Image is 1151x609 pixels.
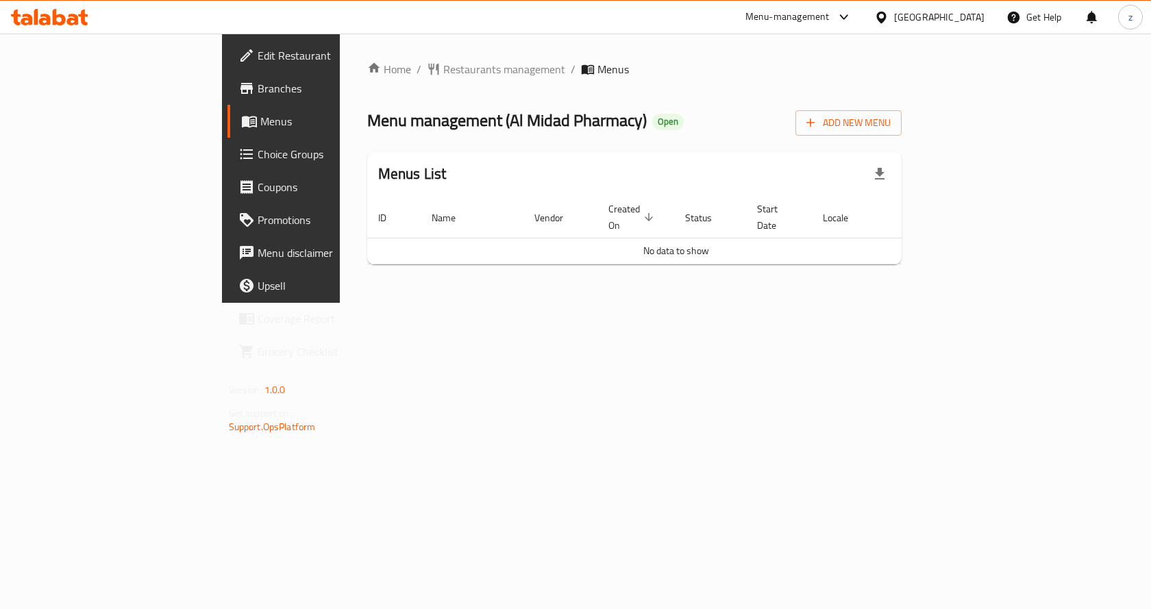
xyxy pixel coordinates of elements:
[652,116,684,127] span: Open
[806,114,891,132] span: Add New Menu
[882,197,985,238] th: Actions
[227,236,414,269] a: Menu disclaimer
[643,242,709,260] span: No data to show
[685,210,730,226] span: Status
[534,210,581,226] span: Vendor
[258,212,404,228] span: Promotions
[227,39,414,72] a: Edit Restaurant
[258,47,404,64] span: Edit Restaurant
[795,110,902,136] button: Add New Menu
[227,269,414,302] a: Upsell
[432,210,473,226] span: Name
[258,245,404,261] span: Menu disclaimer
[417,61,421,77] li: /
[227,171,414,203] a: Coupons
[571,61,575,77] li: /
[229,418,316,436] a: Support.OpsPlatform
[227,203,414,236] a: Promotions
[229,404,292,422] span: Get support on:
[258,277,404,294] span: Upsell
[863,158,896,190] div: Export file
[1128,10,1133,25] span: z
[258,80,404,97] span: Branches
[745,9,830,25] div: Menu-management
[894,10,985,25] div: [GEOGRAPHIC_DATA]
[227,105,414,138] a: Menus
[367,197,985,264] table: enhanced table
[258,310,404,327] span: Coverage Report
[757,201,795,234] span: Start Date
[427,61,565,77] a: Restaurants management
[378,210,404,226] span: ID
[229,381,262,399] span: Version:
[608,201,658,234] span: Created On
[258,343,404,360] span: Grocery Checklist
[264,381,286,399] span: 1.0.0
[260,113,404,129] span: Menus
[367,61,902,77] nav: breadcrumb
[367,105,647,136] span: Menu management ( Al Midad Pharmacy )
[378,164,447,184] h2: Menus List
[597,61,629,77] span: Menus
[258,146,404,162] span: Choice Groups
[258,179,404,195] span: Coupons
[227,138,414,171] a: Choice Groups
[443,61,565,77] span: Restaurants management
[652,114,684,130] div: Open
[227,302,414,335] a: Coverage Report
[227,335,414,368] a: Grocery Checklist
[823,210,866,226] span: Locale
[227,72,414,105] a: Branches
